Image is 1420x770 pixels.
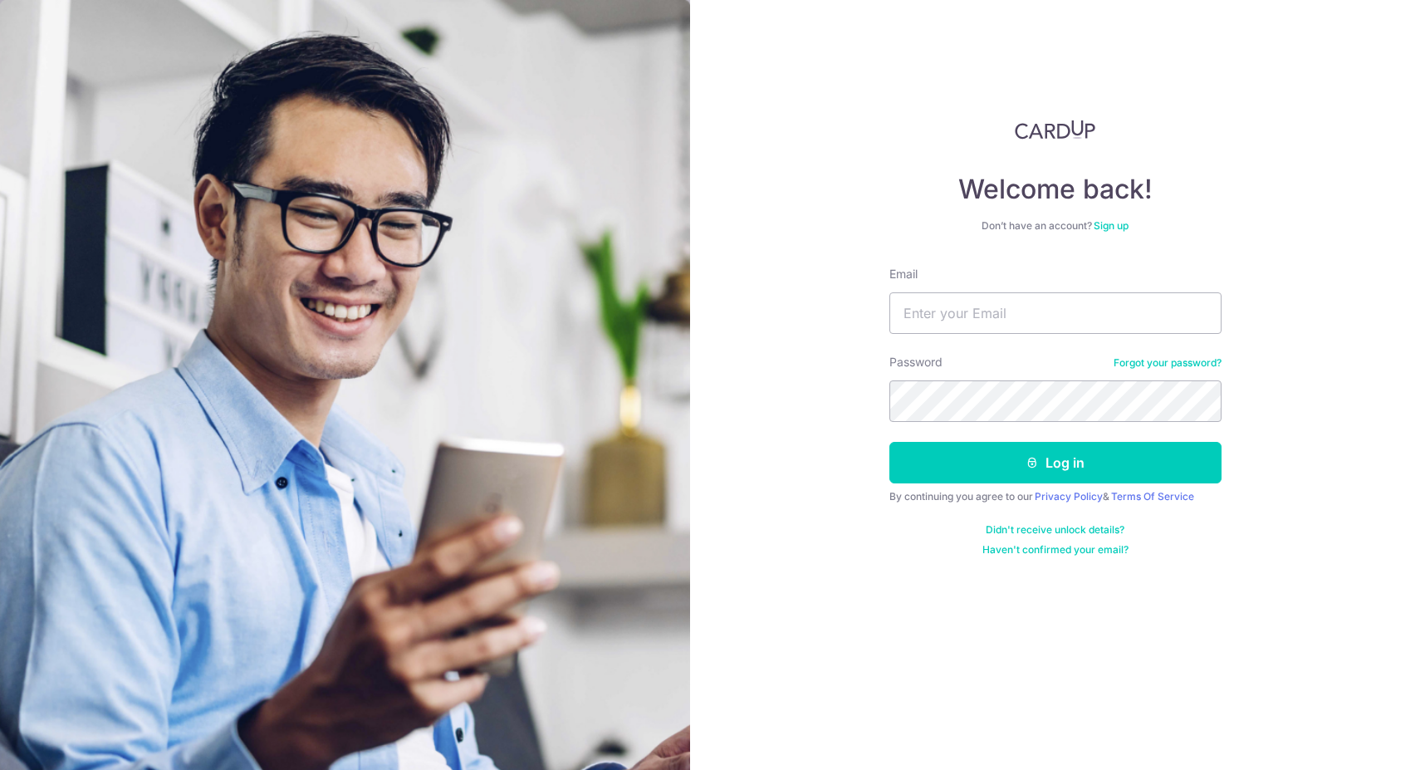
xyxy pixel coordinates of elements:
[986,523,1124,537] a: Didn't receive unlock details?
[889,173,1222,206] h4: Welcome back!
[1094,219,1129,232] a: Sign up
[889,442,1222,483] button: Log in
[889,490,1222,503] div: By continuing you agree to our &
[1114,356,1222,370] a: Forgot your password?
[889,292,1222,334] input: Enter your Email
[982,543,1129,557] a: Haven't confirmed your email?
[889,354,943,370] label: Password
[1111,490,1194,503] a: Terms Of Service
[889,266,918,282] label: Email
[1015,120,1096,140] img: CardUp Logo
[889,219,1222,233] div: Don’t have an account?
[1035,490,1103,503] a: Privacy Policy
